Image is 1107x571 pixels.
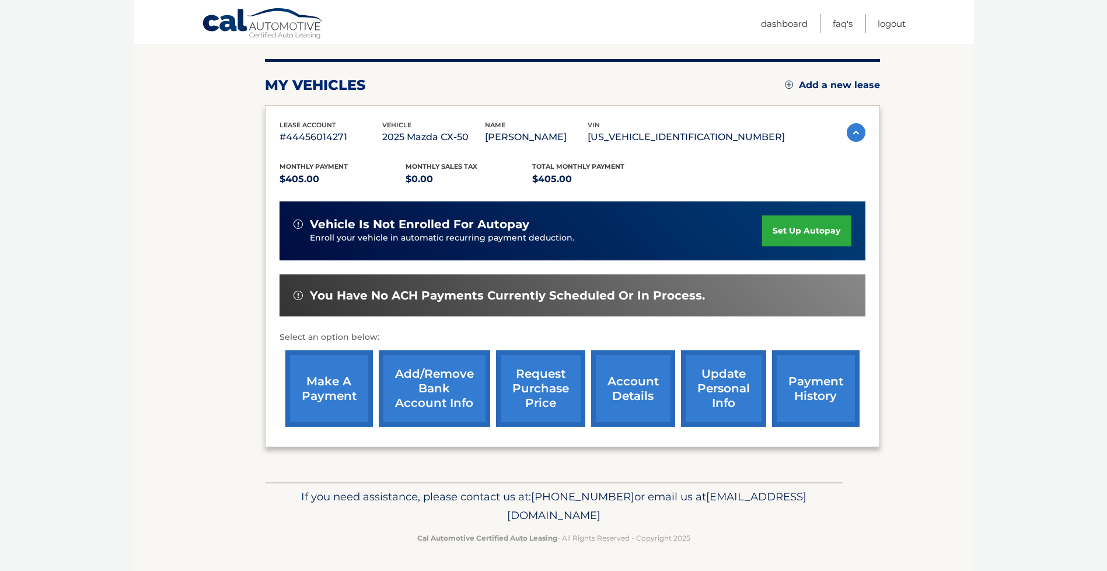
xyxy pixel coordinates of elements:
[507,490,806,522] span: [EMAIL_ADDRESS][DOMAIN_NAME]
[833,14,853,33] a: FAQ's
[294,291,303,300] img: alert-white.svg
[785,81,793,89] img: add.svg
[772,350,860,427] a: payment history
[280,129,382,145] p: #44456014271
[285,350,373,427] a: make a payment
[485,129,588,145] p: [PERSON_NAME]
[310,232,763,245] p: Enroll your vehicle in automatic recurring payment deduction.
[847,123,865,142] img: accordion-active.svg
[588,121,600,129] span: vin
[280,171,406,187] p: $405.00
[496,350,585,427] a: request purchase price
[532,171,659,187] p: $405.00
[417,534,557,542] strong: Cal Automotive Certified Auto Leasing
[382,129,485,145] p: 2025 Mazda CX-50
[280,162,348,170] span: Monthly Payment
[379,350,490,427] a: Add/Remove bank account info
[310,217,529,232] span: vehicle is not enrolled for autopay
[280,330,865,344] p: Select an option below:
[406,162,477,170] span: Monthly sales Tax
[485,121,505,129] span: name
[785,79,880,91] a: Add a new lease
[280,121,336,129] span: lease account
[531,490,634,503] span: [PHONE_NUMBER]
[202,8,324,41] a: Cal Automotive
[761,14,808,33] a: Dashboard
[382,121,411,129] span: vehicle
[294,220,303,229] img: alert-white.svg
[762,215,851,246] a: set up autopay
[273,532,835,544] p: - All Rights Reserved - Copyright 2025
[681,350,766,427] a: update personal info
[591,350,675,427] a: account details
[265,76,366,94] h2: my vehicles
[588,129,785,145] p: [US_VEHICLE_IDENTIFICATION_NUMBER]
[273,488,835,525] p: If you need assistance, please contact us at: or email us at
[310,288,705,303] span: You have no ACH payments currently scheduled or in process.
[532,162,624,170] span: Total Monthly Payment
[878,14,906,33] a: Logout
[406,171,532,187] p: $0.00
